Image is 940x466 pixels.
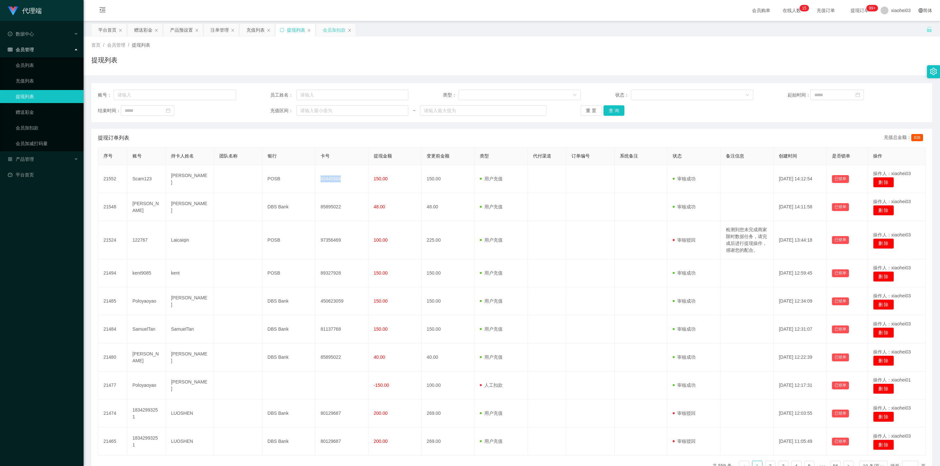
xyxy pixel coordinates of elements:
[127,399,166,428] td: 18342993251
[847,8,872,13] span: 提现订单
[154,28,158,32] i: 图标: close
[480,439,503,444] span: 用户充值
[103,42,104,48] span: /
[873,271,894,282] button: 删 除
[832,410,849,417] button: 已锁单
[8,157,34,162] span: 产品管理
[98,134,129,142] span: 提现订单列表
[16,74,78,87] a: 充值列表
[134,24,152,36] div: 赠送彩金
[774,221,827,259] td: [DATE] 13:44:18
[774,259,827,287] td: [DATE] 12:59:45
[127,343,166,371] td: [PERSON_NAME]
[673,439,696,444] span: 审核驳回
[262,221,316,259] td: POSB
[673,270,696,276] span: 审核成功
[873,238,894,249] button: 删 除
[873,355,894,366] button: 删 除
[873,265,911,270] span: 操作人：xiaohei03
[262,165,316,193] td: POSB
[98,399,127,428] td: 21474
[480,354,503,360] span: 用户充值
[296,90,408,100] input: 请输入
[480,153,489,158] span: 类型
[480,176,503,181] span: 用户充值
[832,353,849,361] button: 已锁单
[262,428,316,456] td: DBS Bank
[673,237,696,243] span: 审核驳回
[802,5,804,11] p: 1
[421,193,475,221] td: 48.00
[98,24,117,36] div: 平台首页
[374,153,392,158] span: 提现金额
[374,237,388,243] span: 100.00
[307,28,311,32] i: 图标: close
[873,405,911,411] span: 操作人：xiaohei03
[127,165,166,193] td: Scam123
[170,24,193,36] div: 产品预设置
[421,399,475,428] td: 269.00
[374,204,385,209] span: 48.00
[873,232,911,237] span: 操作人：xiaohei03
[315,399,368,428] td: 80129687
[270,107,296,114] span: 充值区间：
[98,221,127,259] td: 21524
[315,287,368,315] td: 450623059
[98,193,127,221] td: 21548
[832,175,849,183] button: 已锁单
[873,433,911,439] span: 操作人：xiaohei03
[8,8,42,13] a: 代理端
[98,165,127,193] td: 21552
[16,90,78,103] a: 提现列表
[114,90,236,100] input: 请输入
[832,325,849,333] button: 已锁单
[774,343,827,371] td: [DATE] 12:22:39
[813,8,838,13] span: 充值订单
[166,399,214,428] td: LUOSHEN
[127,315,166,343] td: SamuelTan
[268,153,277,158] span: 银行
[262,193,316,221] td: DBS Bank
[779,8,804,13] span: 在线人数
[832,382,849,389] button: 已锁单
[873,299,894,310] button: 删 除
[280,28,284,32] i: 图标: sync
[533,153,551,158] span: 代付渠道
[315,259,368,287] td: 89327928
[421,165,475,193] td: 150.00
[832,438,849,445] button: 已锁单
[98,259,127,287] td: 21494
[774,428,827,456] td: [DATE] 11:05:49
[262,343,316,371] td: DBS Bank
[16,137,78,150] a: 会员加减打码量
[873,171,911,176] span: 操作人：xiaohei03
[8,47,12,52] i: 图标: table
[287,24,305,36] div: 提现列表
[374,298,388,304] span: 150.00
[166,221,214,259] td: Laicaiqin
[427,153,449,158] span: 变更前金额
[421,221,475,259] td: 225.00
[799,5,809,11] sup: 15
[673,383,696,388] span: 审核成功
[926,26,932,32] i: 图标: unlock
[374,326,388,332] span: 150.00
[774,193,827,221] td: [DATE] 14:11:58
[573,93,577,98] i: 图标: down
[91,0,114,21] i: 图标: menu-fold
[91,42,101,48] span: 首页
[128,42,129,48] span: /
[323,24,346,36] div: 会员加扣款
[374,176,388,181] span: 150.00
[581,105,602,116] button: 重 置
[231,28,235,32] i: 图标: close
[443,92,459,98] span: 类型：
[480,298,503,304] span: 用户充值
[166,165,214,193] td: [PERSON_NAME]
[8,31,34,37] span: 数据中心
[8,7,18,16] img: logo.9652507e.png
[166,315,214,343] td: SamuelTan
[8,168,78,181] a: 图标: dashboard平台首页
[873,293,911,298] span: 操作人：xiaohei03
[132,42,150,48] span: 提现列表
